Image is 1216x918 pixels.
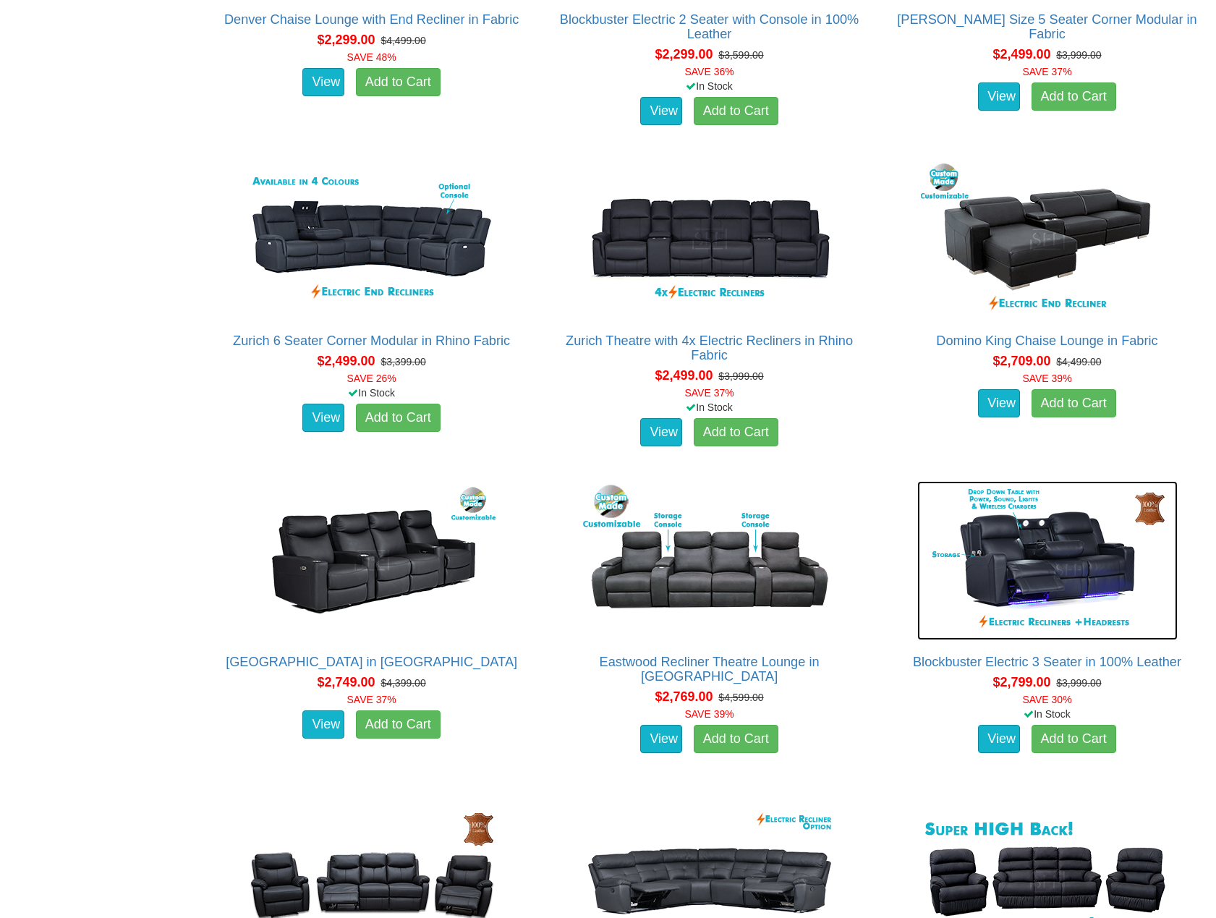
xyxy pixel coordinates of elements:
del: $3,999.00 [718,370,763,382]
a: Domino King Chaise Lounge in Fabric [936,333,1157,348]
font: SAVE 30% [1022,694,1071,705]
font: SAVE 48% [347,51,396,63]
a: View [302,404,344,433]
font: SAVE 36% [684,66,734,77]
font: SAVE 37% [684,387,734,399]
span: $2,499.00 [655,368,713,383]
a: View [978,725,1020,754]
a: Zurich Theatre with 4x Electric Recliners in Rhino Fabric [566,333,853,362]
span: $2,799.00 [992,675,1050,689]
del: $4,599.00 [718,692,763,703]
div: In Stock [886,707,1208,721]
a: [GEOGRAPHIC_DATA] in [GEOGRAPHIC_DATA] [226,655,517,669]
font: SAVE 37% [1022,66,1071,77]
font: SAVE 39% [684,708,734,720]
a: Zurich 6 Seater Corner Modular in Rhino Fabric [233,333,510,348]
font: SAVE 26% [347,373,396,384]
font: SAVE 39% [1022,373,1071,384]
a: Add to Cart [356,68,441,97]
img: Zurich 6 Seater Corner Modular in Rhino Fabric [242,160,502,319]
img: Blockbuster Electric 3 Seater in 100% Leather [917,481,1178,640]
a: View [640,418,682,447]
del: $3,999.00 [1056,677,1101,689]
a: Blockbuster Electric 3 Seater in 100% Leather [913,655,1181,669]
img: Bond Theatre Lounge in Fabric [242,481,502,640]
span: $2,499.00 [992,47,1050,61]
span: $2,769.00 [655,689,713,704]
a: View [640,725,682,754]
del: $3,999.00 [1056,49,1101,61]
a: View [302,68,344,97]
span: $2,499.00 [318,354,375,368]
a: View [640,97,682,126]
a: Add to Cart [1032,389,1116,418]
del: $3,599.00 [718,49,763,61]
img: Domino King Chaise Lounge in Fabric [917,160,1178,319]
span: $2,299.00 [655,47,713,61]
del: $4,499.00 [1056,356,1101,367]
a: Add to Cart [356,710,441,739]
a: View [978,389,1020,418]
a: Add to Cart [1032,725,1116,754]
a: Add to Cart [1032,82,1116,111]
span: $2,299.00 [318,33,375,47]
img: Zurich Theatre with 4x Electric Recliners in Rhino Fabric [579,160,840,319]
span: $2,709.00 [992,354,1050,368]
a: Add to Cart [694,725,778,754]
a: View [978,82,1020,111]
span: $2,749.00 [318,675,375,689]
div: In Stock [548,400,870,415]
del: $3,399.00 [380,356,425,367]
a: View [302,710,344,739]
a: [PERSON_NAME] Size 5 Seater Corner Modular in Fabric [897,12,1196,41]
a: Add to Cart [356,404,441,433]
del: $4,499.00 [380,35,425,46]
a: Eastwood Recliner Theatre Lounge in [GEOGRAPHIC_DATA] [600,655,820,684]
a: Denver Chaise Lounge with End Recliner in Fabric [224,12,519,27]
font: SAVE 37% [347,694,396,705]
img: Eastwood Recliner Theatre Lounge in Fabric [579,481,840,640]
div: In Stock [548,79,870,93]
a: Add to Cart [694,418,778,447]
div: In Stock [211,386,532,400]
a: Add to Cart [694,97,778,126]
a: Blockbuster Electric 2 Seater with Console in 100% Leather [560,12,859,41]
del: $4,399.00 [380,677,425,689]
